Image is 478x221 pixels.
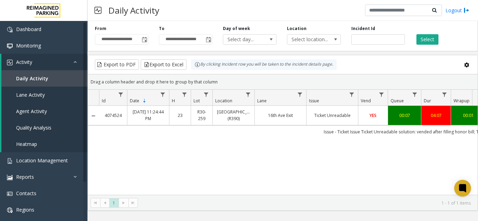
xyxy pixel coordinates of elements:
img: 'icon' [7,175,13,180]
a: Issue Filter Menu [347,90,357,99]
a: YES [363,112,384,119]
a: Agent Activity [1,103,87,119]
img: 'icon' [7,43,13,49]
img: 'icon' [7,158,13,164]
span: Toggle popup [204,35,212,44]
a: Quality Analysis [1,119,87,136]
h3: Daily Activity [105,2,163,19]
a: Activity [1,54,87,70]
span: H [172,98,175,104]
span: Dur [424,98,431,104]
a: [DATE] 11:24:44 PM [132,109,165,122]
label: From [95,25,106,32]
a: Dur Filter Menu [440,90,449,99]
label: To [159,25,164,32]
kendo-pager-info: 1 - 1 of 1 items [142,200,471,206]
label: Incident Id [351,25,375,32]
a: H Filter Menu [180,90,189,99]
span: Lane [257,98,267,104]
span: Location [215,98,232,104]
a: Id Filter Menu [116,90,126,99]
a: Lane Activity [1,87,87,103]
a: R30-259 [195,109,208,122]
img: pageIcon [94,2,101,19]
span: Wrapup [454,98,470,104]
span: Id [102,98,106,104]
label: Day of week [223,25,250,32]
span: Lane Activity [16,91,45,98]
a: Logout [445,7,469,14]
a: 4074524 [103,112,123,119]
a: Date Filter Menu [158,90,168,99]
a: Heatmap [1,136,87,152]
a: Queue Filter Menu [410,90,420,99]
a: Location Filter Menu [244,90,253,99]
button: Export to Excel [141,59,187,70]
span: Reports [16,174,34,180]
a: Collapse Details [88,113,99,119]
span: Monitoring [16,42,41,49]
span: Quality Analysis [16,124,51,131]
a: Ticket Unreadable [311,112,354,119]
span: Toggle popup [140,35,148,44]
span: Sortable [142,98,147,104]
span: Location Management [16,157,68,164]
a: Daily Activity [1,70,87,87]
span: Contacts [16,190,36,197]
div: Data table [88,90,478,195]
a: Vend Filter Menu [377,90,386,99]
span: Issue [309,98,319,104]
span: Dashboard [16,26,41,32]
a: Lane Filter Menu [295,90,305,99]
span: Select location... [287,35,330,44]
span: YES [370,112,377,118]
span: Regions [16,206,34,213]
span: Vend [361,98,371,104]
span: Lot [194,98,200,104]
span: Page 1 [109,198,119,208]
a: 00:07 [392,112,417,119]
a: [GEOGRAPHIC_DATA] (R390) [217,109,250,122]
img: 'icon' [7,207,13,213]
img: infoIcon.svg [195,62,200,67]
div: By clicking Incident row you will be taken to the incident details page. [191,59,337,70]
img: logout [464,7,469,14]
button: Export to PDF [95,59,139,70]
span: Date [130,98,139,104]
img: 'icon' [7,27,13,32]
span: Heatmap [16,141,37,147]
span: Select day... [223,35,266,44]
a: 04:07 [426,112,447,119]
span: Daily Activity [16,75,48,82]
img: 'icon' [7,60,13,65]
span: Agent Activity [16,108,47,115]
span: Queue [391,98,404,104]
span: Activity [16,59,32,65]
img: 'icon' [7,191,13,197]
a: Lot Filter Menu [202,90,211,99]
label: Location [287,25,307,32]
a: 23 [174,112,187,119]
button: Select [416,34,438,45]
a: 16th Ave Exit [259,112,302,119]
div: Drag a column header and drop it here to group by that column [88,76,478,88]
